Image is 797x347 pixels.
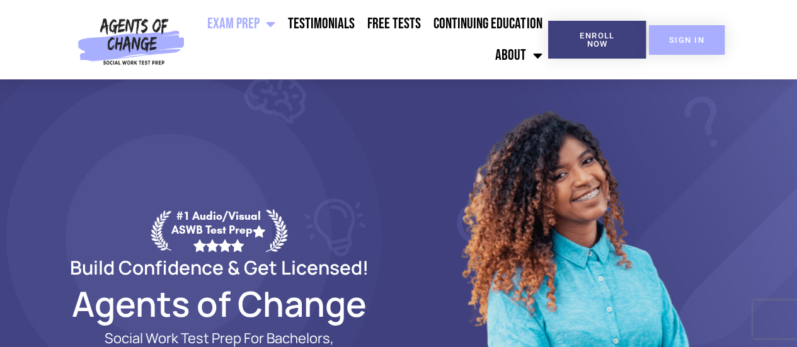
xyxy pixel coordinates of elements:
[40,289,399,318] h2: Agents of Change
[171,209,266,251] div: #1 Audio/Visual ASWB Test Prep
[190,8,548,71] nav: Menu
[568,31,626,48] span: Enroll Now
[489,40,548,71] a: About
[548,21,646,59] a: Enroll Now
[427,8,548,40] a: Continuing Education
[201,8,282,40] a: Exam Prep
[669,36,704,44] span: SIGN IN
[361,8,427,40] a: Free Tests
[282,8,361,40] a: Testimonials
[40,258,399,276] h2: Build Confidence & Get Licensed!
[649,25,725,55] a: SIGN IN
